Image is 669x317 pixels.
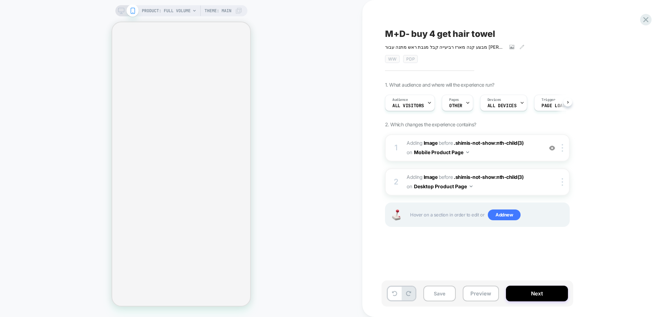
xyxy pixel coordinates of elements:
span: on [407,182,412,191]
b: Image [424,174,438,180]
img: close [562,178,563,186]
button: Next [506,286,568,301]
span: BEFORE [439,140,453,146]
span: 2. Which changes the experience contains? [385,121,476,127]
span: .shimis-not-show:nth-child(3) [454,140,523,146]
span: Trigger [541,97,555,102]
button: Preview [463,286,499,301]
img: Joystick [389,209,403,220]
span: Add new [488,209,521,221]
img: down arrow [470,185,472,187]
span: M+D- buy 4 get hair towel [385,29,495,39]
span: WW [385,55,400,63]
span: pdp [403,55,418,63]
span: 1. What audience and where will the experience run? [385,82,494,88]
span: Audience [392,97,408,102]
span: PRODUCT: FULL VOLUME [142,5,191,16]
span: Devices [487,97,501,102]
span: All Visitors [392,103,424,108]
span: ALL DEVICES [487,103,516,108]
span: on [407,148,412,157]
span: מבצע קנה מארז רביעייה קבל מגבת ראש מתנה עבור [PERSON_NAME] ווליום [385,44,504,50]
button: Desktop Product Page [414,181,472,191]
div: 1 [393,141,400,155]
span: .shimis-not-show:nth-child(3) [454,174,523,180]
span: Page Load [541,103,565,108]
img: crossed eye [549,145,555,151]
span: Pages [449,97,459,102]
button: Mobile Product Page [414,147,469,157]
span: Hover on a section in order to edit or [410,209,566,221]
span: OTHER [449,103,462,108]
button: Save [423,286,456,301]
img: down arrow [466,151,469,153]
span: BEFORE [439,174,453,180]
span: Theme: MAIN [205,5,231,16]
img: close [562,144,563,152]
span: Adding [407,174,437,180]
span: Adding [407,140,437,146]
div: 2 [393,175,400,189]
b: Image [424,140,438,146]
